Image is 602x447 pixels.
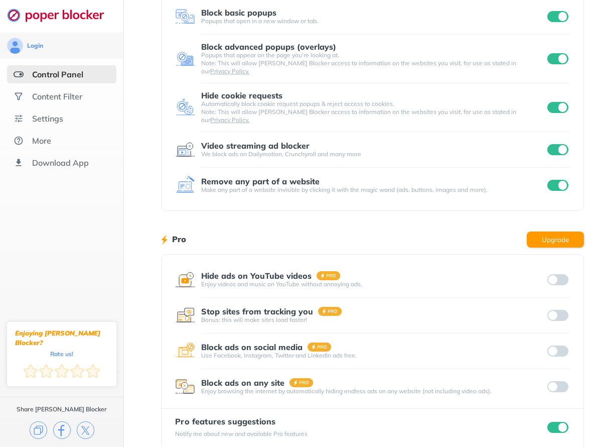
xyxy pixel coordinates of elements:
div: Block basic popups [201,8,276,17]
div: Automatically block cookie request popups & reject access to cookies. Note: This will allow [PERS... [201,100,545,124]
img: pro-badge.svg [318,307,342,316]
img: feature icon [175,175,195,195]
img: pro-badge.svg [289,378,314,387]
div: Use Facebook, Instagram, Twitter and LinkedIn ads free. [201,352,545,360]
img: feature icon [175,97,195,118]
img: avatar.svg [7,38,23,54]
img: social.svg [14,91,24,101]
img: feature icon [175,305,195,325]
img: feature icon [175,49,195,69]
div: Enjoy browsing the internet by automatically hiding endless ads on any website (not including vid... [201,387,545,395]
div: Hide cookie requests [201,91,282,100]
div: Settings [32,114,63,124]
div: Download App [32,158,89,168]
div: Make any part of a website invisible by clicking it with the magic wand (ads, buttons, images and... [201,186,545,194]
img: feature icon [175,140,195,160]
img: x.svg [77,421,94,439]
div: Hide ads on YouTube videos [201,271,312,280]
div: Enjoying [PERSON_NAME] Blocker? [15,328,108,348]
img: pro-badge.svg [308,343,332,352]
div: Control Panel [32,69,83,79]
div: Video streaming ad blocker [201,141,310,150]
div: Remove any part of a website [201,177,320,186]
div: Popups that appear on the page you’re looking at. Note: This will allow [PERSON_NAME] Blocker acc... [201,51,545,75]
div: Login [27,42,43,50]
img: feature icon [175,7,195,27]
a: Privacy Policy. [210,67,249,75]
div: Popups that open in a new window or tab. [201,17,545,25]
a: Privacy Policy. [210,116,249,124]
img: facebook.svg [53,421,71,439]
div: Enjoy videos and music on YouTube without annoying ads. [201,280,545,288]
img: features-selected.svg [14,69,24,79]
div: Block ads on social media [201,343,303,352]
img: download-app.svg [14,158,24,168]
img: lighting bolt [161,234,168,246]
img: pro-badge.svg [317,271,341,280]
div: Stop sites from tracking you [201,307,313,316]
div: Pro features suggestions [175,417,308,426]
img: logo-webpage.svg [7,8,115,22]
img: copy.svg [30,421,47,439]
img: feature icon [175,377,195,397]
img: about.svg [14,136,24,146]
div: More [32,136,51,146]
div: Block advanced popups (overlays) [201,42,336,51]
div: Notify me about new and available Pro features [175,430,308,438]
img: settings.svg [14,114,24,124]
div: Share [PERSON_NAME] Blocker [17,405,107,413]
div: Rate us! [50,352,73,356]
div: We block ads on Dailymotion, Crunchyroll and many more [201,150,545,158]
button: Upgrade [527,232,584,248]
div: Bonus: this will make sites load faster! [201,316,545,324]
h1: Pro [172,233,186,246]
div: Content Filter [32,91,82,101]
div: Block ads on any site [201,378,284,387]
img: feature icon [175,270,195,290]
img: feature icon [175,341,195,361]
